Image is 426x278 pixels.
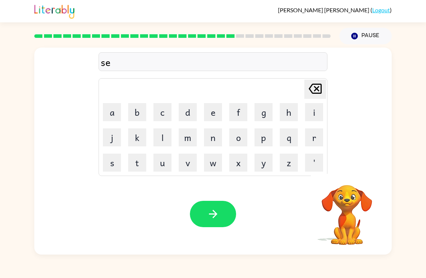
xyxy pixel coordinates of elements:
[103,128,121,146] button: j
[179,128,197,146] button: m
[103,154,121,172] button: s
[103,103,121,121] button: a
[179,154,197,172] button: v
[278,6,370,13] span: [PERSON_NAME] [PERSON_NAME]
[305,128,323,146] button: r
[255,154,273,172] button: y
[153,103,171,121] button: c
[305,154,323,172] button: '
[305,103,323,121] button: i
[229,154,247,172] button: x
[179,103,197,121] button: d
[278,6,392,13] div: ( )
[280,128,298,146] button: q
[255,128,273,146] button: p
[229,103,247,121] button: f
[204,128,222,146] button: n
[280,154,298,172] button: z
[229,128,247,146] button: o
[34,3,74,19] img: Literably
[128,154,146,172] button: t
[311,174,383,246] video: Your browser must support playing .mp4 files to use Literably. Please try using another browser.
[128,103,146,121] button: b
[128,128,146,146] button: k
[339,28,392,44] button: Pause
[204,103,222,121] button: e
[372,6,390,13] a: Logout
[255,103,273,121] button: g
[153,154,171,172] button: u
[204,154,222,172] button: w
[280,103,298,121] button: h
[101,54,325,70] div: se
[153,128,171,146] button: l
